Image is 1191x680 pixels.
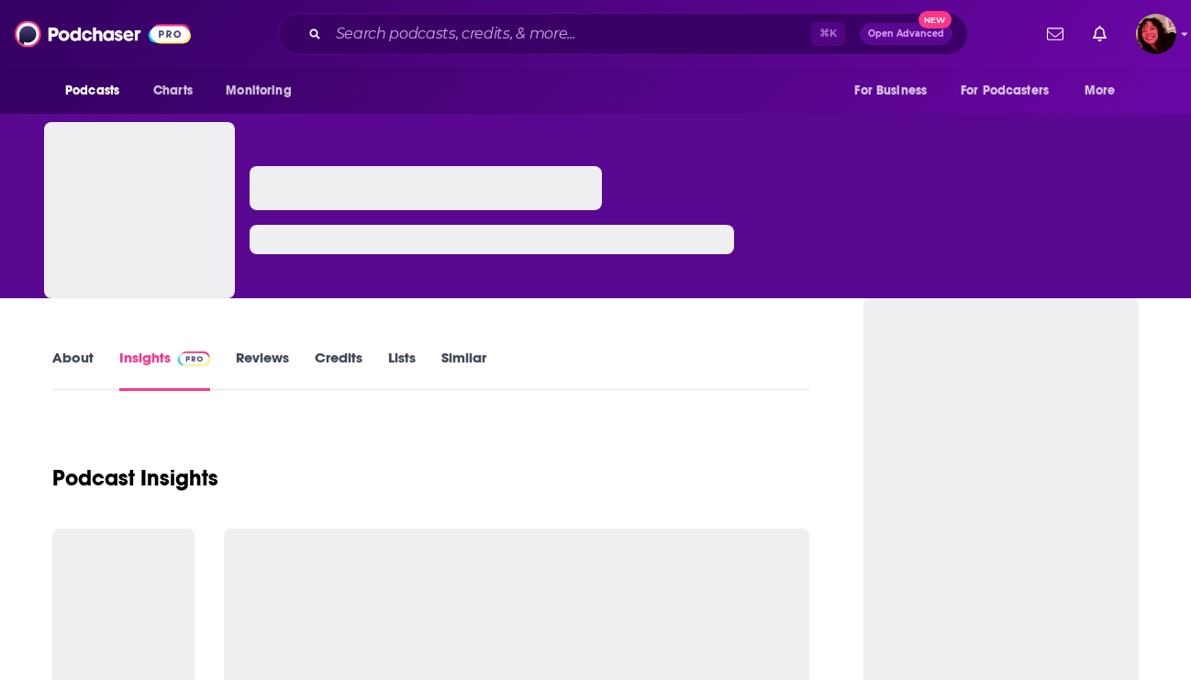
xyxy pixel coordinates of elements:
[213,73,315,108] button: open menu
[961,78,1049,104] span: For Podcasters
[949,73,1075,108] button: open menu
[1085,18,1114,50] a: Show notifications dropdown
[226,78,291,104] span: Monitoring
[854,78,927,104] span: For Business
[860,23,952,45] button: Open AdvancedNew
[141,73,204,108] a: Charts
[1136,14,1176,54] button: Show profile menu
[1085,78,1116,104] span: More
[841,73,950,108] button: open menu
[119,349,210,391] a: InsightsPodchaser Pro
[278,13,968,55] div: Search podcasts, credits, & more...
[52,349,94,391] a: About
[315,349,362,391] a: Credits
[153,78,193,104] span: Charts
[918,11,952,28] span: New
[178,351,210,366] img: Podchaser Pro
[388,349,416,391] a: Lists
[1136,14,1176,54] img: User Profile
[15,17,191,51] img: Podchaser - Follow, Share and Rate Podcasts
[1040,18,1071,50] a: Show notifications dropdown
[52,73,143,108] button: open menu
[65,78,119,104] span: Podcasts
[236,349,289,391] a: Reviews
[868,29,944,39] span: Open Advanced
[1136,14,1176,54] span: Logged in as Kathryn-Musilek
[1072,73,1139,108] button: open menu
[441,349,486,391] a: Similar
[52,464,218,492] h1: Podcast Insights
[328,19,811,49] input: Search podcasts, credits, & more...
[811,22,845,46] span: ⌘ K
